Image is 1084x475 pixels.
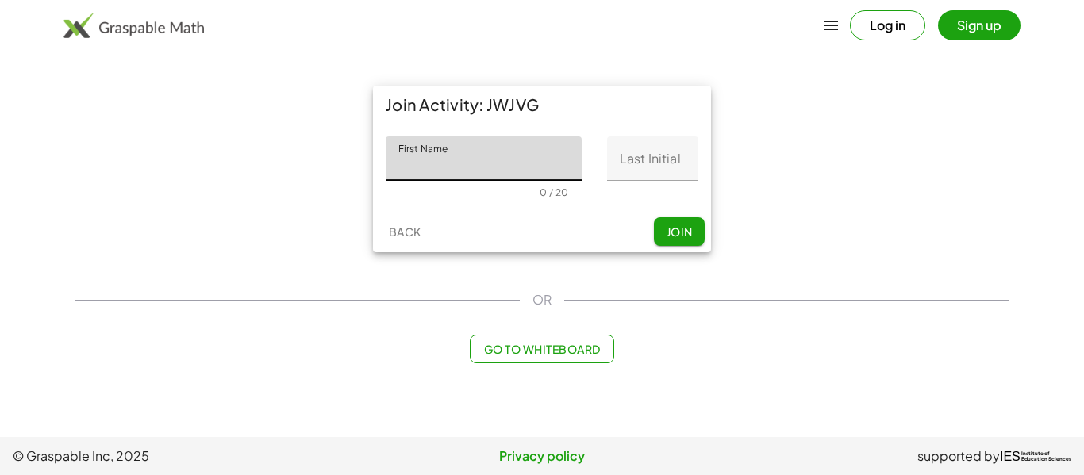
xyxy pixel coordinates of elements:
[917,446,1000,465] span: supported by
[654,217,705,246] button: Join
[666,224,692,239] span: Join
[470,335,613,363] button: Go to Whiteboard
[373,86,711,124] div: Join Activity: JWJVG
[483,342,600,356] span: Go to Whiteboard
[379,217,430,246] button: Back
[1021,451,1071,462] span: Institute of Education Sciences
[13,446,366,465] span: © Graspable Inc, 2025
[366,446,719,465] a: Privacy policy
[938,10,1021,40] button: Sign up
[540,186,568,198] div: 0 / 20
[388,224,421,239] span: Back
[1000,446,1071,465] a: IESInstitute ofEducation Sciences
[532,290,552,309] span: OR
[850,10,925,40] button: Log in
[1000,449,1021,464] span: IES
